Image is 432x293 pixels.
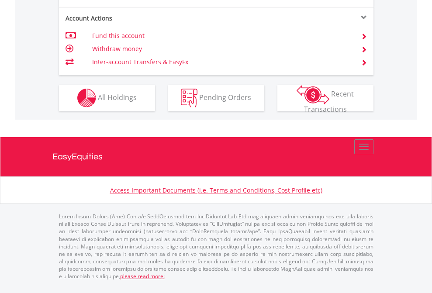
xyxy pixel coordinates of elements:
[52,137,380,176] a: EasyEquities
[297,85,329,104] img: transactions-zar-wht.png
[181,89,197,107] img: pending_instructions-wht.png
[168,85,264,111] button: Pending Orders
[120,272,165,280] a: please read more:
[59,14,216,23] div: Account Actions
[110,186,322,194] a: Access Important Documents (i.e. Terms and Conditions, Cost Profile etc)
[77,89,96,107] img: holdings-wht.png
[277,85,373,111] button: Recent Transactions
[199,92,251,102] span: Pending Orders
[59,85,155,111] button: All Holdings
[98,92,137,102] span: All Holdings
[92,42,350,55] td: Withdraw money
[92,29,350,42] td: Fund this account
[59,213,373,280] p: Lorem Ipsum Dolors (Ame) Con a/e SeddOeiusmod tem InciDiduntut Lab Etd mag aliquaen admin veniamq...
[92,55,350,69] td: Inter-account Transfers & EasyFx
